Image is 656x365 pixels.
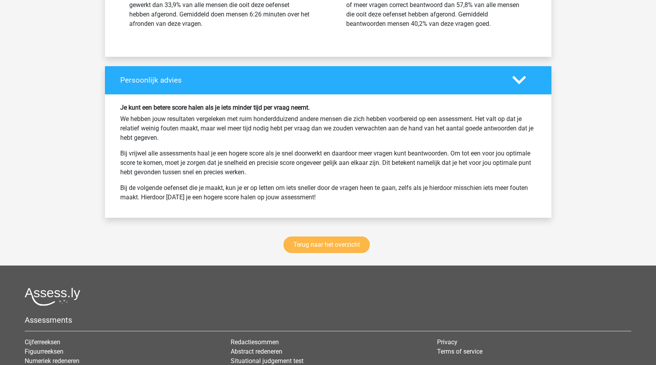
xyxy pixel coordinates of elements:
[231,348,282,355] a: Abstract redeneren
[120,183,536,202] p: Bij de volgende oefenset die je maakt, kun je er op letten om iets sneller door de vragen heen te...
[120,149,536,177] p: Bij vrijwel alle assessments haal je een hogere score als je snel doorwerkt en daardoor meer vrag...
[437,338,457,346] a: Privacy
[120,104,536,111] h6: Je kunt een betere score halen als je iets minder tijd per vraag neemt.
[284,237,370,253] a: Terug naar het overzicht
[25,315,631,325] h5: Assessments
[25,287,80,306] img: Assessly logo
[437,348,483,355] a: Terms of service
[120,76,501,85] h4: Persoonlijk advies
[25,348,63,355] a: Figuurreeksen
[231,357,304,365] a: Situational judgement test
[231,338,279,346] a: Redactiesommen
[25,338,60,346] a: Cijferreeksen
[120,114,536,143] p: We hebben jouw resultaten vergeleken met ruim honderdduizend andere mensen die zich hebben voorbe...
[25,357,80,365] a: Numeriek redeneren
